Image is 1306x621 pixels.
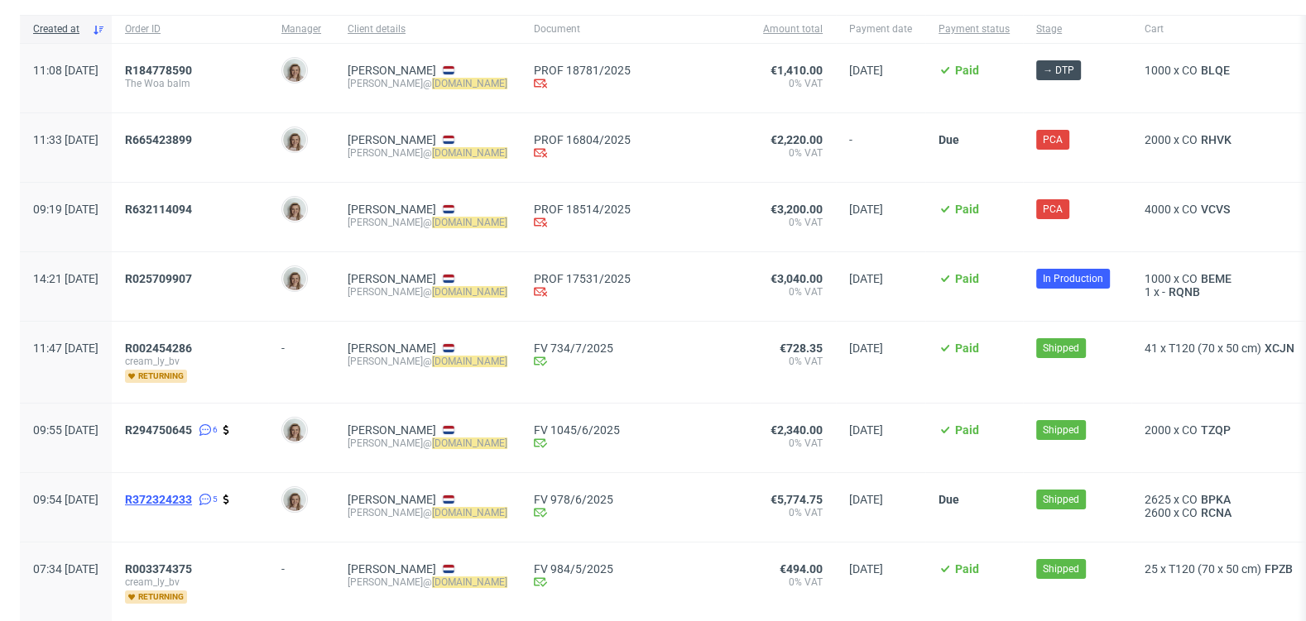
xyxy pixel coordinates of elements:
span: PCA [1043,132,1063,147]
mark: [DOMAIN_NAME] [432,217,507,228]
span: Paid [955,423,979,437]
span: PCA [1043,202,1063,217]
span: 0% VAT [763,216,823,229]
a: [PERSON_NAME] [348,562,436,576]
span: Paid [955,203,979,216]
div: [PERSON_NAME]@ [348,355,507,368]
a: XCJN [1261,342,1298,355]
span: CO [1182,203,1198,216]
span: 07:34 [DATE] [33,562,98,576]
span: Due [939,493,959,506]
span: R632114094 [125,203,192,216]
span: CO [1182,423,1198,437]
div: [PERSON_NAME]@ [348,146,507,160]
span: 2000 [1145,133,1171,146]
a: R025709907 [125,272,195,285]
span: Paid [955,64,979,77]
span: - [1162,285,1165,299]
a: PROF 17531/2025 [534,272,737,285]
span: 09:55 [DATE] [33,423,98,437]
span: €494.00 [780,562,823,576]
a: PROF 18781/2025 [534,64,737,77]
span: Shipped [1043,423,1079,437]
mark: [DOMAIN_NAME] [432,286,507,298]
span: CO [1182,133,1198,146]
span: 1000 [1145,272,1171,285]
a: FV 734/7/2025 [534,342,737,355]
a: FV 978/6/2025 [534,493,737,506]
a: PROF 18514/2025 [534,203,737,216]
span: Client details [348,22,507,36]
a: R665423899 [125,133,195,146]
div: - [281,556,321,576]
span: 2600 [1145,506,1171,519]
div: [PERSON_NAME]@ [348,77,507,90]
span: RQNB [1165,285,1203,299]
span: [DATE] [849,64,883,77]
a: FPZB [1261,562,1296,576]
span: T120 (70 x 50 cm) [1169,562,1261,576]
a: R002454286 [125,342,195,355]
a: TZQP [1198,423,1234,437]
img: Monika Poźniak [283,488,306,511]
span: BPKA [1198,493,1234,506]
a: [PERSON_NAME] [348,64,436,77]
mark: [DOMAIN_NAME] [432,507,507,518]
span: R002454286 [125,342,192,355]
span: 0% VAT [763,576,823,589]
mark: [DOMAIN_NAME] [432,78,507,89]
a: [PERSON_NAME] [348,493,436,506]
img: Monika Poźniak [283,418,306,442]
div: [PERSON_NAME]@ [348,506,507,519]
span: 6 [213,423,218,437]
mark: [DOMAIN_NAME] [432,356,507,367]
a: [PERSON_NAME] [348,342,436,355]
span: 25 [1145,562,1158,576]
img: Monika Poźniak [283,128,306,151]
span: The Woa balm [125,77,255,90]
a: [PERSON_NAME] [348,272,436,285]
span: 2625 [1145,493,1171,506]
span: [DATE] [849,272,883,285]
span: 11:33 [DATE] [33,133,98,146]
a: VCVS [1198,203,1233,216]
span: Stage [1036,22,1118,36]
span: 0% VAT [763,506,823,519]
span: returning [125,370,187,383]
span: 4000 [1145,203,1171,216]
span: €5,774.75 [771,493,823,506]
a: PROF 16804/2025 [534,133,737,146]
span: Paid [955,342,979,355]
span: €2,340.00 [771,423,823,437]
span: R025709907 [125,272,192,285]
span: [DATE] [849,493,883,506]
a: R003374375 [125,562,195,576]
a: [PERSON_NAME] [348,133,436,146]
span: 0% VAT [763,355,823,368]
span: Due [939,133,959,146]
span: BLQE [1198,64,1233,77]
span: €1,410.00 [771,64,823,77]
span: €2,220.00 [771,133,823,146]
span: €728.35 [780,342,823,355]
span: R184778590 [125,64,192,77]
span: 0% VAT [763,146,823,160]
span: Amount total [763,22,823,36]
span: Paid [955,562,979,576]
span: CO [1182,64,1198,77]
span: Paid [955,272,979,285]
a: 5 [195,493,218,506]
span: 0% VAT [763,285,823,299]
span: 0% VAT [763,77,823,90]
span: Order ID [125,22,255,36]
img: Monika Poźniak [283,198,306,221]
span: 09:54 [DATE] [33,493,98,506]
a: RHVK [1198,133,1235,146]
span: CO [1182,506,1198,519]
span: [DATE] [849,342,883,355]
